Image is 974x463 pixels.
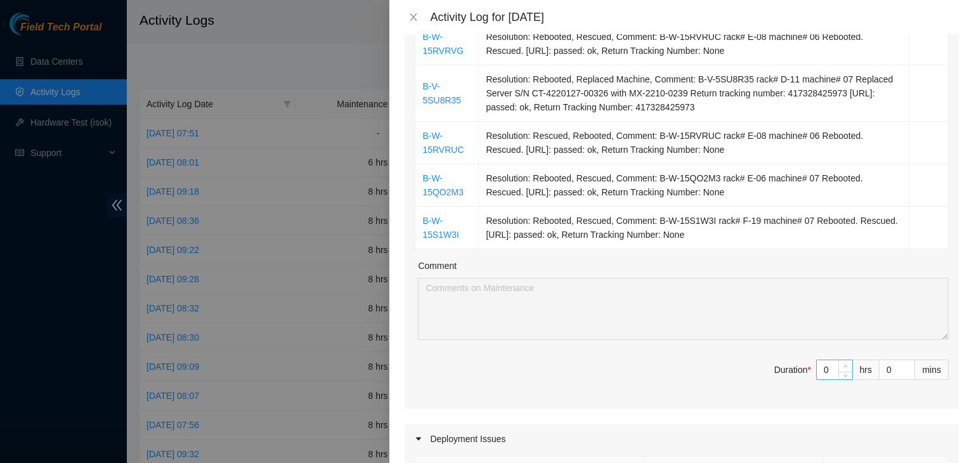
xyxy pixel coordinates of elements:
[479,65,909,122] td: Resolution: Rebooted, Replaced Machine, Comment: B-V-5SU8R35 rack# D-11 machine# 07 Replaced Serv...
[422,131,464,155] a: B-W-15RVRUC
[774,363,811,377] div: Duration
[408,12,419,22] span: close
[422,81,461,105] a: B-V-5SU8R35
[838,372,852,379] span: Decrease Value
[422,173,464,197] a: B-W-15QO2M3
[418,259,457,273] label: Comment
[842,372,850,379] span: down
[405,11,422,23] button: Close
[422,216,459,240] a: B-W-15S1W3I
[418,278,949,340] textarea: Comment
[479,122,909,164] td: Resolution: Rescued, Rebooted, Comment: B-W-15RVRUC rack# E-08 machine# 06 Rebooted. Rescued. [UR...
[853,360,880,380] div: hrs
[479,207,909,249] td: Resolution: Rebooted, Rescued, Comment: B-W-15S1W3I rack# F-19 machine# 07 Rebooted. Rescued. [UR...
[842,363,850,370] span: up
[915,360,949,380] div: mins
[479,164,909,207] td: Resolution: Rebooted, Rescued, Comment: B-W-15QO2M3 rack# E-06 machine# 07 Rebooted. Rescued. [UR...
[838,360,852,372] span: Increase Value
[430,10,959,24] div: Activity Log for [DATE]
[415,435,422,443] span: caret-right
[405,424,959,453] div: Deployment Issues
[479,23,909,65] td: Resolution: Rebooted, Rescued, Comment: B-W-15RVRUC rack# E-08 machine# 06 Rebooted. Rescued. [UR...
